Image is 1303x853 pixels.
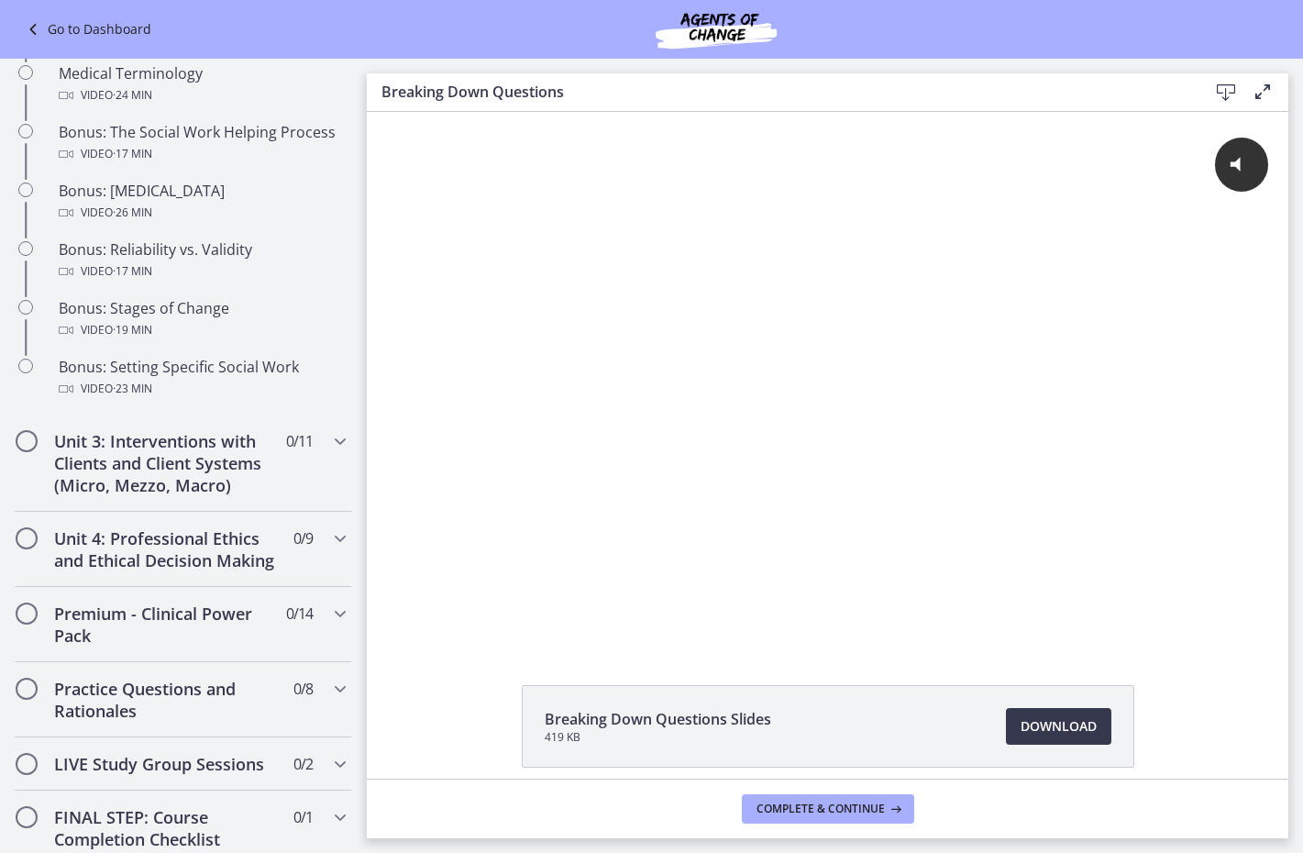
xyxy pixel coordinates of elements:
[293,678,313,700] span: 0 / 8
[59,356,345,400] div: Bonus: Setting Specific Social Work
[54,430,278,496] h2: Unit 3: Interventions with Clients and Client Systems (Micro, Mezzo, Macro)
[545,730,771,745] span: 419 KB
[54,806,278,850] h2: FINAL STEP: Course Completion Checklist
[59,297,345,341] div: Bonus: Stages of Change
[59,143,345,165] div: Video
[113,84,152,106] span: · 24 min
[59,319,345,341] div: Video
[286,603,313,625] span: 0 / 14
[293,527,313,549] span: 0 / 9
[286,430,313,452] span: 0 / 11
[293,753,313,775] span: 0 / 2
[1006,708,1111,745] a: Download
[293,806,313,828] span: 0 / 1
[1021,715,1097,737] span: Download
[113,202,152,224] span: · 26 min
[545,708,771,730] span: Breaking Down Questions Slides
[59,202,345,224] div: Video
[22,18,151,40] a: Go to Dashboard
[59,121,345,165] div: Bonus: The Social Work Helping Process
[59,378,345,400] div: Video
[113,260,152,282] span: · 17 min
[54,527,278,571] h2: Unit 4: Professional Ethics and Ethical Decision Making
[59,238,345,282] div: Bonus: Reliability vs. Validity
[113,319,152,341] span: · 19 min
[59,260,345,282] div: Video
[381,81,1178,103] h3: Breaking Down Questions
[59,180,345,224] div: Bonus: [MEDICAL_DATA]
[54,678,278,722] h2: Practice Questions and Rationales
[367,112,1288,643] iframe: Video Lesson
[59,84,345,106] div: Video
[742,794,914,824] button: Complete & continue
[606,7,826,51] img: Agents of Change
[54,603,278,647] h2: Premium - Clinical Power Pack
[59,62,345,106] div: Medical Terminology
[54,753,278,775] h2: LIVE Study Group Sessions
[113,378,152,400] span: · 23 min
[113,143,152,165] span: · 17 min
[756,802,885,816] span: Complete & continue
